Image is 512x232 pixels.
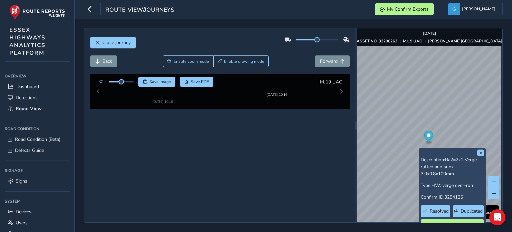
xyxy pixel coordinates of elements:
strong: [DATE] [423,31,436,36]
button: Save [138,77,175,87]
div: Signage [5,166,70,176]
span: Enable zoom mode [174,59,209,64]
a: Signs [5,176,70,187]
button: Forward [315,55,350,67]
div: Overview [5,71,70,81]
span: Users [16,220,28,226]
span: Save PDF [191,79,209,84]
button: Back [90,55,117,67]
button: See in Confirm [421,219,484,231]
div: Road Condition [5,124,70,134]
span: Detections [16,94,38,101]
a: Defects Guide [5,145,70,156]
img: Thumbnail frame [142,84,183,90]
span: Devices [16,209,31,215]
span: Defects Guide [15,147,44,154]
span: Resolved [430,208,449,214]
span: 3284125 [444,194,463,200]
span: Road Condition (Beta) [15,136,60,143]
button: Close journey [90,37,136,48]
strong: ASSET NO. 32200263 [357,38,397,44]
span: Save image [149,79,171,84]
span: Enable drawing mode [224,59,264,64]
a: Devices [5,206,70,217]
span: MJ19 UAO [320,79,343,85]
span: My Confirm Exports [387,6,429,12]
p: Confirm ID: [421,194,484,201]
span: Route View [16,105,42,112]
div: Open Intercom Messenger [489,209,505,225]
button: PDF [180,77,214,87]
span: Dashboard [16,83,39,90]
div: [DATE] 10:16 [142,90,183,95]
span: Ra2=2x1 Verge rutted and sunk 3.0x0.8x100mm [421,157,477,177]
strong: MJ19 UAO [403,38,422,44]
a: Road Condition (Beta) [5,134,70,145]
img: rr logo [9,5,65,20]
span: ESSEX HIGHWAYS ANALYTICS PLATFORM [9,26,46,57]
button: x [477,150,484,156]
div: | | [357,38,502,44]
span: Back [102,58,112,64]
button: Zoom [163,55,213,67]
div: [DATE] 10:16 [257,90,297,95]
button: My Confirm Exports [375,3,434,15]
strong: [PERSON_NAME][GEOGRAPHIC_DATA] [428,38,502,44]
div: Map marker [424,131,433,145]
button: [PERSON_NAME] [448,3,498,15]
a: Users [5,217,70,228]
span: [PERSON_NAME] [462,3,495,15]
span: route-view/journeys [105,6,174,15]
button: Resolved [421,205,450,217]
span: Duplicated [461,208,483,214]
button: Duplicated [453,205,484,217]
span: Close journey [102,39,131,46]
button: Draw [213,55,269,67]
span: Forward [320,58,338,64]
span: HW: verge over-run [431,182,473,189]
div: System [5,196,70,206]
p: Type: [421,182,484,189]
img: Thumbnail frame [257,84,297,90]
img: diamond-layout [448,3,460,15]
a: Route View [5,103,70,114]
a: Dashboard [5,81,70,92]
a: Detections [5,92,70,103]
span: See in Confirm [433,222,479,228]
p: Description: [421,156,484,177]
span: Signs [16,178,27,184]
